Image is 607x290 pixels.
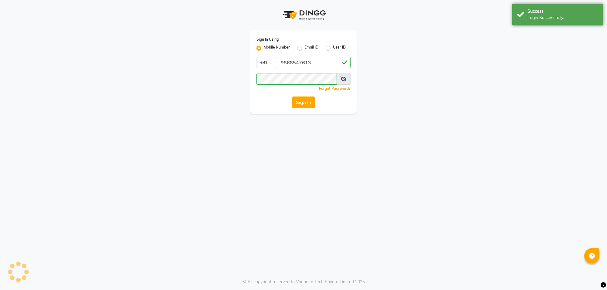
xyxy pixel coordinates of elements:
label: User ID [333,45,346,52]
input: Username [277,57,351,68]
img: logo1.svg [279,6,328,24]
input: Username [256,73,337,85]
div: Success [527,8,599,15]
label: Sign In Using: [256,37,280,42]
label: Email ID [304,45,318,52]
label: Mobile Number [264,45,290,52]
a: Forgot Password? [319,86,351,91]
iframe: chat widget [582,266,601,284]
button: Sign In [292,96,315,108]
div: Login Successfully. [527,15,599,21]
